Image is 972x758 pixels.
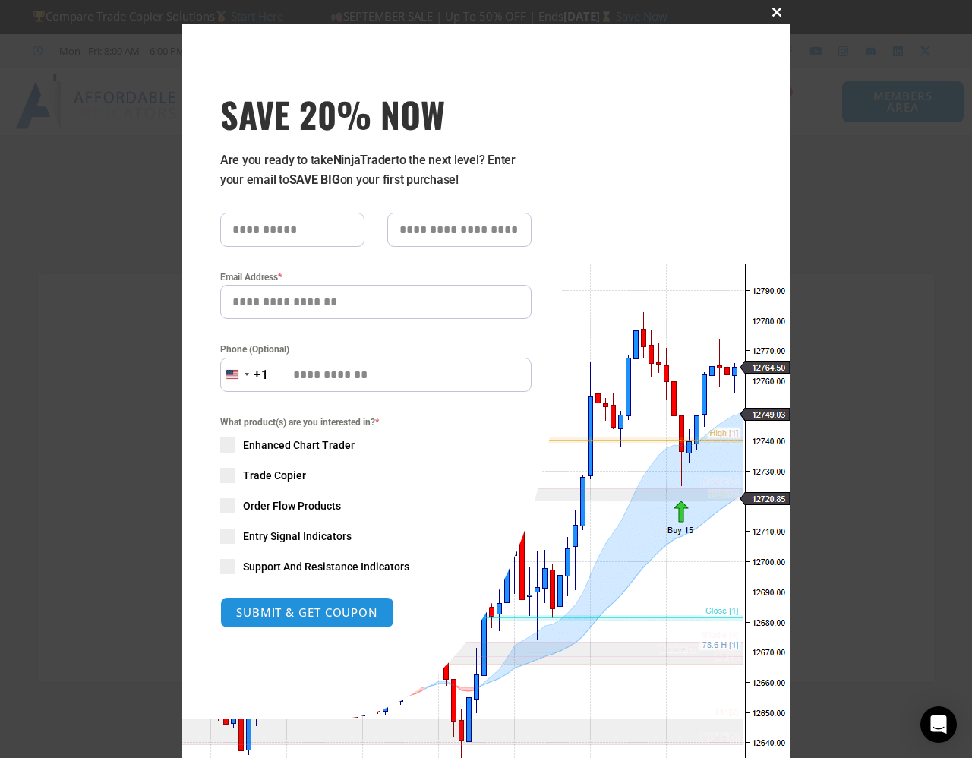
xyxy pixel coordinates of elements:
button: Selected country [220,358,269,392]
label: Enhanced Chart Trader [220,437,532,453]
div: +1 [254,365,269,385]
label: Email Address [220,270,532,285]
label: Trade Copier [220,468,532,483]
span: Trade Copier [243,468,306,483]
label: Entry Signal Indicators [220,529,532,544]
span: Support And Resistance Indicators [243,559,409,574]
span: What product(s) are you interested in? [220,415,532,430]
strong: NinjaTrader [333,153,396,167]
span: Entry Signal Indicators [243,529,352,544]
h3: SAVE 20% NOW [220,93,532,135]
label: Support And Resistance Indicators [220,559,532,574]
button: SUBMIT & GET COUPON [220,597,394,628]
span: Order Flow Products [243,498,341,513]
label: Phone (Optional) [220,342,532,357]
label: Order Flow Products [220,498,532,513]
div: Open Intercom Messenger [920,706,957,743]
strong: SAVE BIG [289,172,340,187]
p: Are you ready to take to the next level? Enter your email to on your first purchase! [220,150,532,190]
span: Enhanced Chart Trader [243,437,355,453]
